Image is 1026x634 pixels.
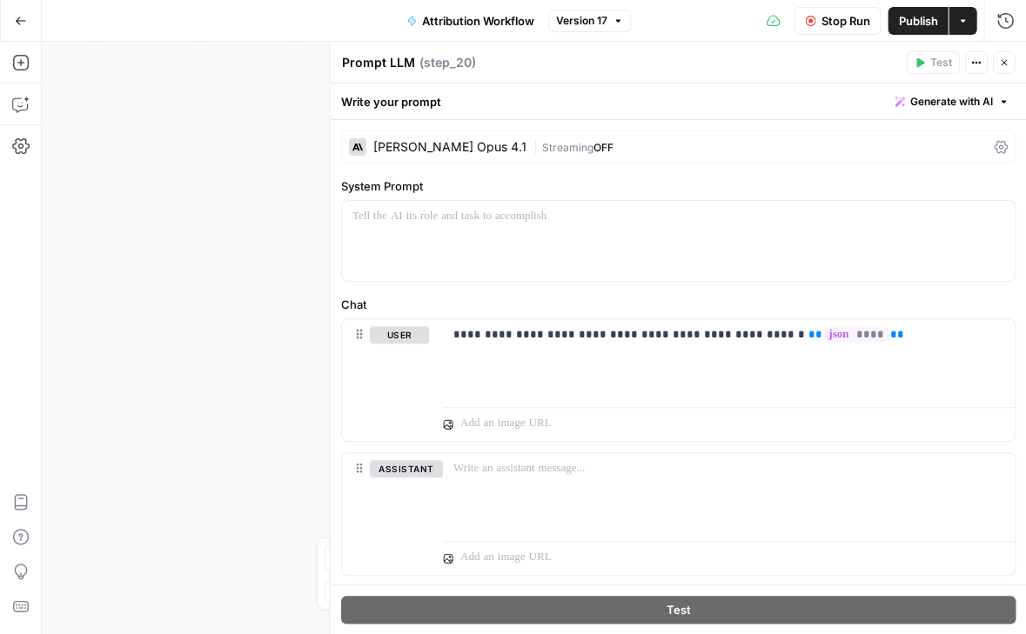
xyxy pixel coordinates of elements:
[340,596,1015,624] button: Test
[887,90,1015,113] button: Generate with AI
[341,54,414,71] textarea: Prompt LLM
[369,460,442,477] button: assistant
[548,10,631,32] button: Version 17
[666,601,690,618] span: Test
[340,296,1015,313] label: Chat
[821,12,869,30] span: Stop Run
[372,141,526,153] div: [PERSON_NAME] Opus 4.1
[898,12,937,30] span: Publish
[330,83,1025,119] div: Write your prompt
[593,141,613,154] span: OFF
[369,326,428,344] button: user
[906,51,959,74] button: Test
[541,141,593,154] span: Streaming
[341,319,428,441] div: user
[909,94,992,110] span: Generate with AI
[422,12,534,30] span: Attribution Workflow
[396,7,545,35] button: Attribution Workflow
[794,7,881,35] button: Stop Run
[340,177,1015,195] label: System Prompt
[556,13,607,29] span: Version 17
[419,54,475,71] span: ( step_20 )
[929,55,951,70] span: Test
[341,453,428,575] div: assistant
[533,137,541,155] span: |
[888,7,948,35] button: Publish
